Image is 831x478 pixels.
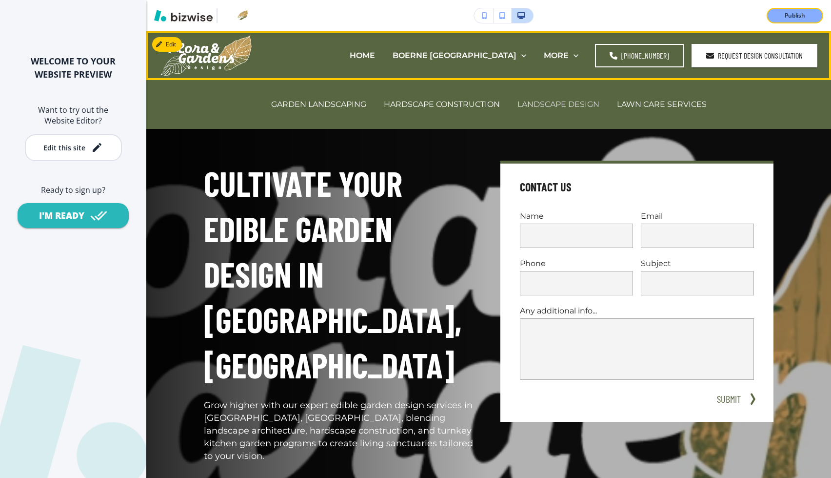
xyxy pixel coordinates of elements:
[520,305,754,316] p: Any additional info...
[393,50,516,61] p: BOERNE [GEOGRAPHIC_DATA]
[520,258,633,269] p: Phone
[595,44,684,67] a: [PHONE_NUMBER]
[520,210,633,222] p: Name
[641,210,754,222] p: Email
[204,399,477,463] p: Grow higher with our expert edible garden design services in [GEOGRAPHIC_DATA], [GEOGRAPHIC_DATA]...
[544,50,569,61] p: MORE
[16,185,131,195] h6: Ready to sign up?
[25,134,122,161] button: Edit this site
[161,35,252,76] img: Flora & Gardens Design
[767,8,823,23] button: Publish
[204,161,477,388] h1: Cultivate Your Edible Garden Design in [GEOGRAPHIC_DATA], [GEOGRAPHIC_DATA]
[152,37,182,52] button: Edit
[785,11,805,20] p: Publish
[154,10,213,21] img: Bizwise Logo
[713,392,744,406] button: SUBMIT
[16,55,131,81] h2: WELCOME TO YOUR WEBSITE PREVIEW
[350,50,375,61] p: HOME
[641,258,754,269] p: Subject
[39,209,84,222] div: I'M READY
[16,104,131,126] h6: Want to try out the Website Editor?
[43,144,85,151] div: Edit this site
[221,10,248,21] img: Your Logo
[18,203,129,228] button: I'M READY
[520,179,572,195] h4: Contact Us
[692,44,817,67] a: Request Design Consultation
